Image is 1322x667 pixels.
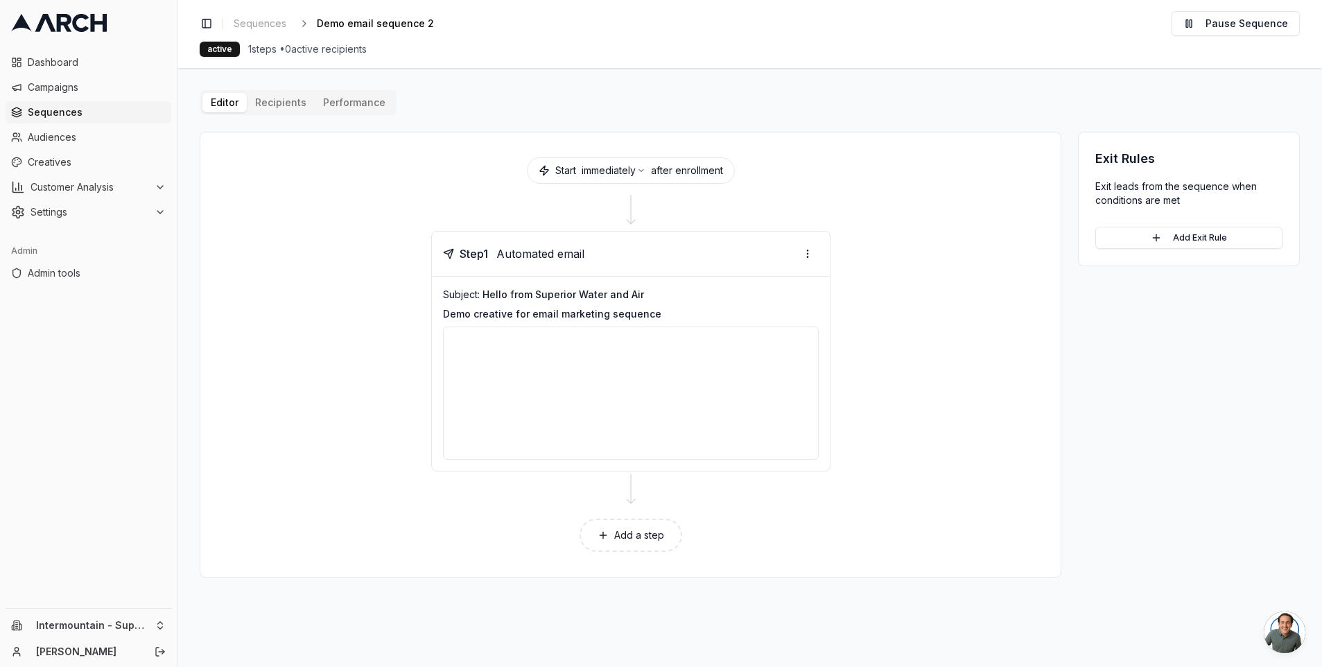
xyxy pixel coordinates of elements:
[1264,612,1305,653] a: Open chat
[1095,149,1282,168] h3: Exit Rules
[482,288,644,300] span: Hello from Superior Water and Air
[317,17,434,31] span: Demo email sequence 2
[202,93,247,112] button: Editor
[28,130,166,144] span: Audiences
[460,245,488,262] span: Step 1
[28,266,166,280] span: Admin tools
[234,17,286,31] span: Sequences
[6,51,171,73] a: Dashboard
[228,14,456,33] nav: breadcrumb
[582,164,645,177] button: immediately
[228,14,292,33] a: Sequences
[1095,227,1282,249] button: Add Exit Rule
[248,42,367,56] span: 1 steps • 0 active recipients
[28,80,166,94] span: Campaigns
[6,151,171,173] a: Creatives
[36,619,149,632] span: Intermountain - Superior Water & Air
[6,76,171,98] a: Campaigns
[6,176,171,198] button: Customer Analysis
[150,642,170,661] button: Log out
[6,240,171,262] div: Admin
[31,180,149,194] span: Customer Analysis
[443,288,480,300] span: Subject:
[443,307,819,321] p: Demo creative for email marketing sequence
[31,205,149,219] span: Settings
[200,42,240,57] div: active
[6,126,171,148] a: Audiences
[6,101,171,123] a: Sequences
[527,157,735,184] div: Start after enrollment
[28,105,166,119] span: Sequences
[315,93,394,112] button: Performance
[28,55,166,69] span: Dashboard
[6,262,171,284] a: Admin tools
[6,201,171,223] button: Settings
[496,245,584,262] span: Automated email
[36,645,139,659] a: [PERSON_NAME]
[247,93,315,112] button: Recipients
[1095,180,1282,207] p: Exit leads from the sequence when conditions are met
[580,519,682,552] button: Add a step
[28,155,166,169] span: Creatives
[6,614,171,636] button: Intermountain - Superior Water & Air
[1172,11,1300,36] button: Pause Sequence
